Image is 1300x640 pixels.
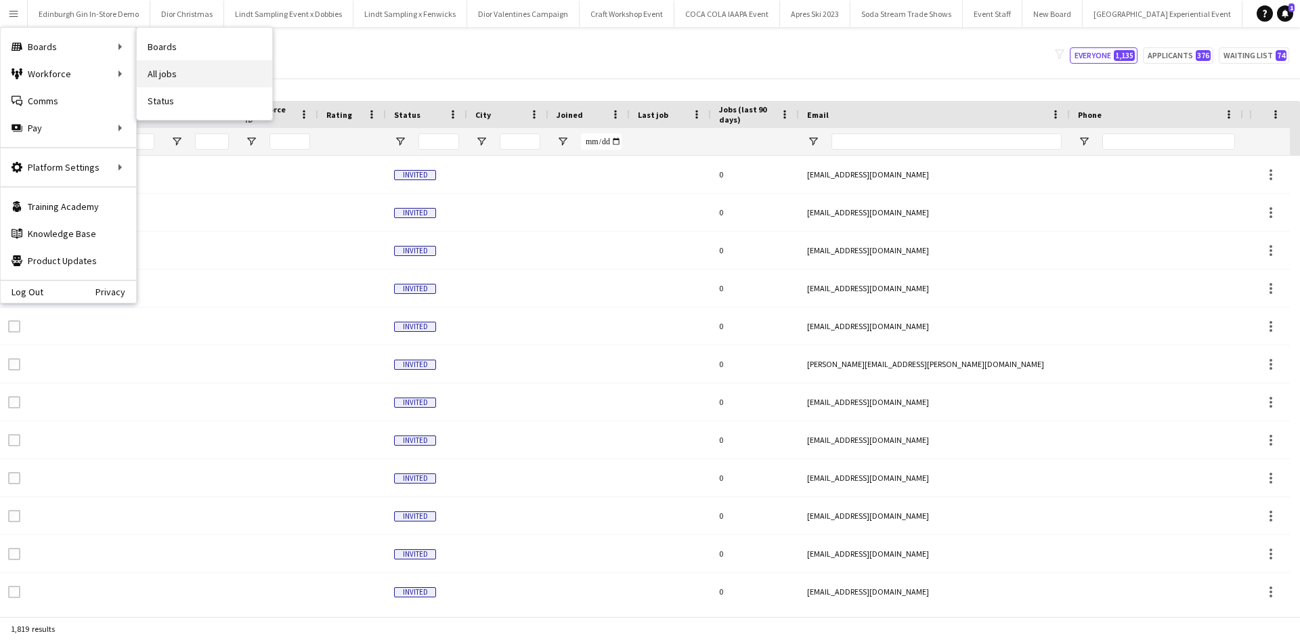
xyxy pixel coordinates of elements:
[394,208,436,218] span: Invited
[8,548,20,560] input: Row Selection is disabled for this row (unchecked)
[1219,47,1289,64] button: Waiting list74
[475,110,491,120] span: City
[394,360,436,370] span: Invited
[711,573,799,610] div: 0
[799,459,1070,496] div: [EMAIL_ADDRESS][DOMAIN_NAME]
[1,87,136,114] a: Comms
[8,472,20,484] input: Row Selection is disabled for this row (unchecked)
[1,193,136,220] a: Training Academy
[799,421,1070,458] div: [EMAIL_ADDRESS][DOMAIN_NAME]
[394,398,436,408] span: Invited
[1277,5,1293,22] a: 1
[963,1,1022,27] button: Event Staff
[557,135,569,148] button: Open Filter Menu
[557,110,583,120] span: Joined
[394,587,436,597] span: Invited
[1,220,136,247] a: Knowledge Base
[467,1,580,27] button: Dior Valentines Campaign
[799,270,1070,307] div: [EMAIL_ADDRESS][DOMAIN_NAME]
[1,286,43,297] a: Log Out
[8,434,20,446] input: Row Selection is disabled for this row (unchecked)
[394,284,436,294] span: Invited
[711,270,799,307] div: 0
[1114,50,1135,61] span: 1,135
[150,1,224,27] button: Dior Christmas
[137,33,272,60] a: Boards
[581,133,622,150] input: Joined Filter Input
[1070,47,1137,64] button: Everyone1,135
[1276,50,1286,61] span: 74
[394,110,420,120] span: Status
[1022,1,1083,27] button: New Board
[580,1,674,27] button: Craft Workshop Event
[711,232,799,269] div: 0
[500,133,540,150] input: City Filter Input
[137,60,272,87] a: All jobs
[8,586,20,598] input: Row Selection is disabled for this row (unchecked)
[8,510,20,522] input: Row Selection is disabled for this row (unchecked)
[1196,50,1211,61] span: 376
[394,170,436,180] span: Invited
[1,114,136,142] div: Pay
[1,247,136,274] a: Product Updates
[799,383,1070,421] div: [EMAIL_ADDRESS][DOMAIN_NAME]
[711,383,799,421] div: 0
[8,320,20,333] input: Row Selection is disabled for this row (unchecked)
[711,535,799,572] div: 0
[799,535,1070,572] div: [EMAIL_ADDRESS][DOMAIN_NAME]
[28,1,150,27] button: Edinburgh Gin In-Store Demo
[95,286,136,297] a: Privacy
[394,135,406,148] button: Open Filter Menu
[245,135,257,148] button: Open Filter Menu
[1288,3,1295,12] span: 1
[121,133,154,150] input: First Name Filter Input
[224,1,353,27] button: Lindt Sampling Event x Dobbies
[719,104,775,125] span: Jobs (last 90 days)
[711,345,799,383] div: 0
[711,307,799,345] div: 0
[711,497,799,534] div: 0
[780,1,850,27] button: Apres Ski 2023
[394,246,436,256] span: Invited
[475,135,487,148] button: Open Filter Menu
[807,110,829,120] span: Email
[1,60,136,87] div: Workforce
[353,1,467,27] button: Lindt Sampling x Fenwicks
[418,133,459,150] input: Status Filter Input
[137,87,272,114] a: Status
[711,156,799,193] div: 0
[1078,110,1102,120] span: Phone
[195,133,229,150] input: Last Name Filter Input
[1143,47,1213,64] button: Applicants376
[394,322,436,332] span: Invited
[8,396,20,408] input: Row Selection is disabled for this row (unchecked)
[269,133,310,150] input: Workforce ID Filter Input
[394,511,436,521] span: Invited
[799,573,1070,610] div: [EMAIL_ADDRESS][DOMAIN_NAME]
[711,194,799,231] div: 0
[8,358,20,370] input: Row Selection is disabled for this row (unchecked)
[799,194,1070,231] div: [EMAIL_ADDRESS][DOMAIN_NAME]
[394,473,436,484] span: Invited
[831,133,1062,150] input: Email Filter Input
[394,549,436,559] span: Invited
[799,156,1070,193] div: [EMAIL_ADDRESS][DOMAIN_NAME]
[326,110,352,120] span: Rating
[1102,133,1235,150] input: Phone Filter Input
[394,435,436,446] span: Invited
[1083,1,1242,27] button: [GEOGRAPHIC_DATA] Experiential Event
[711,421,799,458] div: 0
[674,1,780,27] button: COCA COLA IAAPA Event
[807,135,819,148] button: Open Filter Menu
[638,110,668,120] span: Last job
[799,345,1070,383] div: [PERSON_NAME][EMAIL_ADDRESS][PERSON_NAME][DOMAIN_NAME]
[1,33,136,60] div: Boards
[1,154,136,181] div: Platform Settings
[799,497,1070,534] div: [EMAIL_ADDRESS][DOMAIN_NAME]
[799,307,1070,345] div: [EMAIL_ADDRESS][DOMAIN_NAME]
[799,232,1070,269] div: [EMAIL_ADDRESS][DOMAIN_NAME]
[711,459,799,496] div: 0
[850,1,963,27] button: Soda Stream Trade Shows
[171,135,183,148] button: Open Filter Menu
[1078,135,1090,148] button: Open Filter Menu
